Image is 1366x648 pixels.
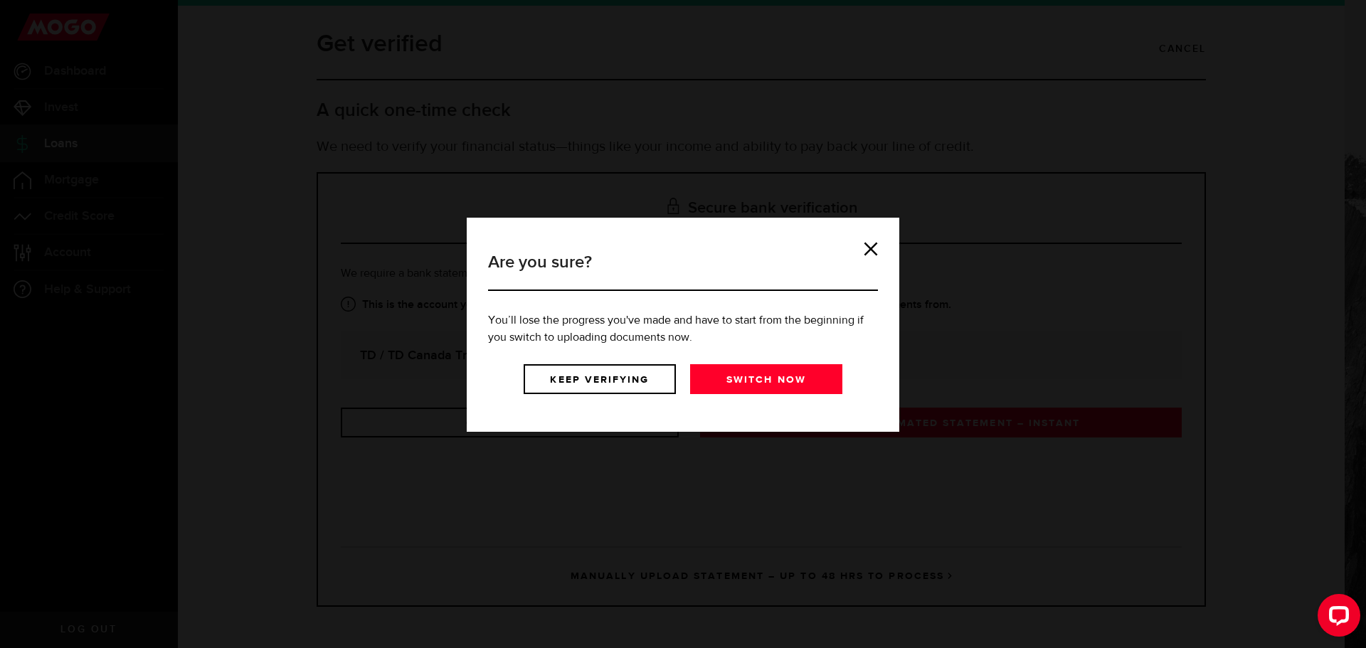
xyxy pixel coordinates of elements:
[1306,588,1366,648] iframe: LiveChat chat widget
[488,250,878,291] h3: Are you sure?
[488,312,878,346] p: You’ll lose the progress you've made and have to start from the beginning if you switch to upload...
[524,364,676,394] a: Keep verifying
[690,364,842,394] a: Switch now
